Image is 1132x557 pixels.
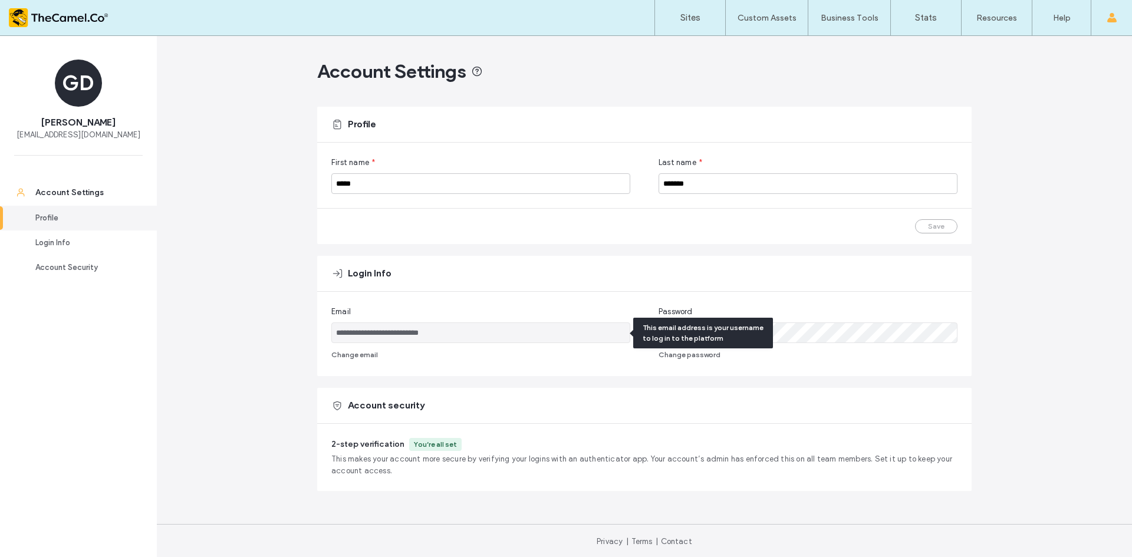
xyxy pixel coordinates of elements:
label: Business Tools [821,13,878,23]
label: Sites [680,12,700,23]
span: Login Info [348,267,391,280]
a: Contact [661,537,692,546]
input: First name [331,173,630,194]
label: Stats [915,12,937,23]
div: Profile [35,212,132,224]
div: Account Security [35,262,132,273]
span: This makes your account more secure by verifying your logins with an authenticator app. Your acco... [331,453,957,477]
span: Password [659,306,693,318]
span: Account security [348,399,424,412]
span: [EMAIL_ADDRESS][DOMAIN_NAME] [17,129,140,141]
a: Privacy [597,537,623,546]
input: Password [659,322,957,343]
div: Login Info [35,237,132,249]
label: Help [1053,13,1071,23]
div: Account Settings [35,187,132,199]
div: You’re all set [414,439,457,450]
button: Change password [659,348,720,362]
label: Custom Assets [738,13,797,23]
span: Help [27,8,51,19]
span: This email address is your username to log in to the platform [643,323,764,342]
label: Resources [976,13,1017,23]
input: Email [331,322,630,343]
span: | [626,537,628,546]
span: Last name [659,157,696,169]
button: Change email [331,348,378,362]
a: Terms [631,537,653,546]
span: Profile [348,118,376,131]
span: [PERSON_NAME] [41,116,116,129]
input: Last name [659,173,957,194]
span: 2-step verification [331,439,404,449]
span: | [656,537,658,546]
span: Account Settings [317,60,466,83]
span: First name [331,157,369,169]
span: Email [331,306,351,318]
div: GD [55,60,102,107]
